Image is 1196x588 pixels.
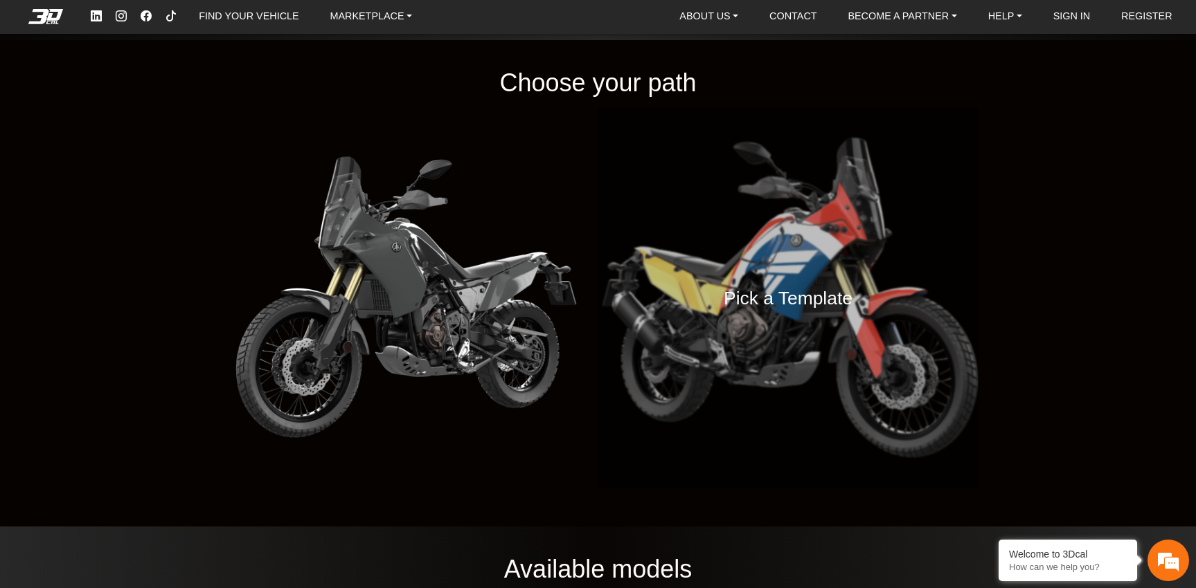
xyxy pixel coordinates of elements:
textarea: Type your message and hit 'Enter' [7,360,264,409]
a: SIGN IN [1048,6,1096,27]
span: We're online! [80,163,191,294]
p: How can we help you? [1009,562,1127,572]
a: FIND YOUR VEHICLE [193,6,304,27]
a: ABOUT US [674,6,744,27]
div: Welcome to 3Dcal [1009,549,1127,560]
a: BECOME A PARTNER [842,6,962,27]
h4: Pick a Template [724,283,853,313]
a: HELP [983,6,1028,27]
div: FAQs [93,409,179,452]
div: Articles [178,409,264,452]
a: REGISTER [1116,6,1178,27]
div: Minimize live chat window [227,7,260,40]
div: Chat with us now [93,73,253,91]
span: Conversation [7,433,93,443]
a: CONTACT [764,6,822,27]
h1: Choose your path [499,62,696,103]
a: MARKETPLACE [324,6,418,27]
div: Navigation go back [15,71,36,92]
